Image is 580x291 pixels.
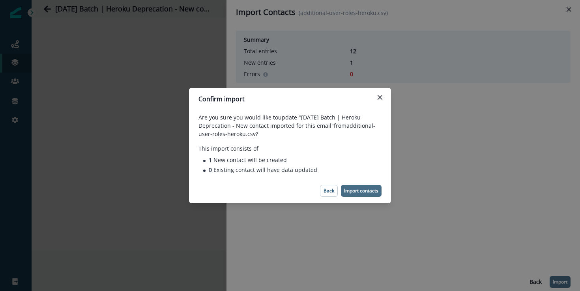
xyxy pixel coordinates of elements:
p: Import contacts [344,188,378,194]
p: Are you sure you would like to update "[DATE] Batch | Heroku Deprecation - New contact imported f... [198,113,382,138]
p: This import consists of [198,144,382,153]
span: 1 [209,156,213,164]
p: Back [324,188,334,194]
button: Close [374,91,386,104]
p: Confirm import [198,94,245,104]
span: 0 [209,166,213,173]
p: New contact will be created [209,156,287,164]
button: Back [320,185,338,197]
p: Existing contact will have data updated [209,166,317,174]
button: Import contacts [341,185,382,197]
